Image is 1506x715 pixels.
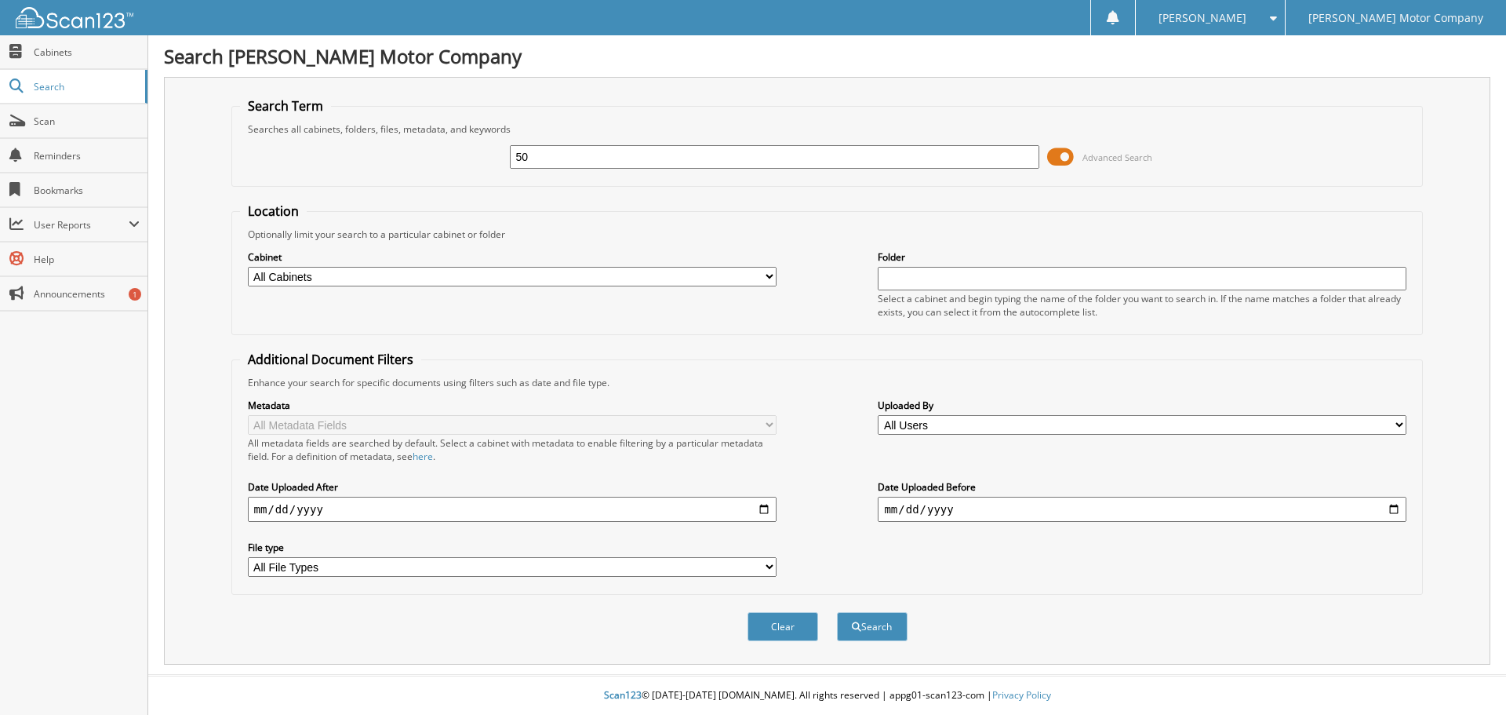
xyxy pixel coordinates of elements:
[878,250,1406,264] label: Folder
[1159,13,1246,23] span: [PERSON_NAME]
[1082,151,1152,163] span: Advanced Search
[16,7,133,28] img: scan123-logo-white.svg
[240,351,421,368] legend: Additional Document Filters
[240,228,1415,241] div: Optionally limit your search to a particular cabinet or folder
[748,612,818,641] button: Clear
[248,399,777,412] label: Metadata
[34,115,140,128] span: Scan
[878,497,1406,522] input: end
[604,688,642,702] span: Scan123
[129,288,141,301] div: 1
[34,218,129,232] span: User Reports
[34,287,140,301] span: Announcements
[992,688,1051,702] a: Privacy Policy
[34,80,137,93] span: Search
[413,450,433,463] a: here
[1308,13,1483,23] span: [PERSON_NAME] Motor Company
[240,97,331,115] legend: Search Term
[34,149,140,162] span: Reminders
[248,436,777,463] div: All metadata fields are searched by default. Select a cabinet with metadata to enable filtering b...
[148,677,1506,715] div: © [DATE]-[DATE] [DOMAIN_NAME]. All rights reserved | appg01-scan123-com |
[34,253,140,266] span: Help
[878,292,1406,319] div: Select a cabinet and begin typing the name of the folder you want to search in. If the name match...
[248,541,777,554] label: File type
[248,250,777,264] label: Cabinet
[164,43,1490,69] h1: Search [PERSON_NAME] Motor Company
[240,122,1415,136] div: Searches all cabinets, folders, files, metadata, and keywords
[34,46,140,59] span: Cabinets
[248,480,777,494] label: Date Uploaded After
[878,480,1406,494] label: Date Uploaded Before
[240,376,1415,389] div: Enhance your search for specific documents using filters such as date and file type.
[837,612,908,641] button: Search
[34,184,140,197] span: Bookmarks
[1428,640,1506,715] iframe: Chat Widget
[248,497,777,522] input: start
[878,399,1406,412] label: Uploaded By
[240,202,307,220] legend: Location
